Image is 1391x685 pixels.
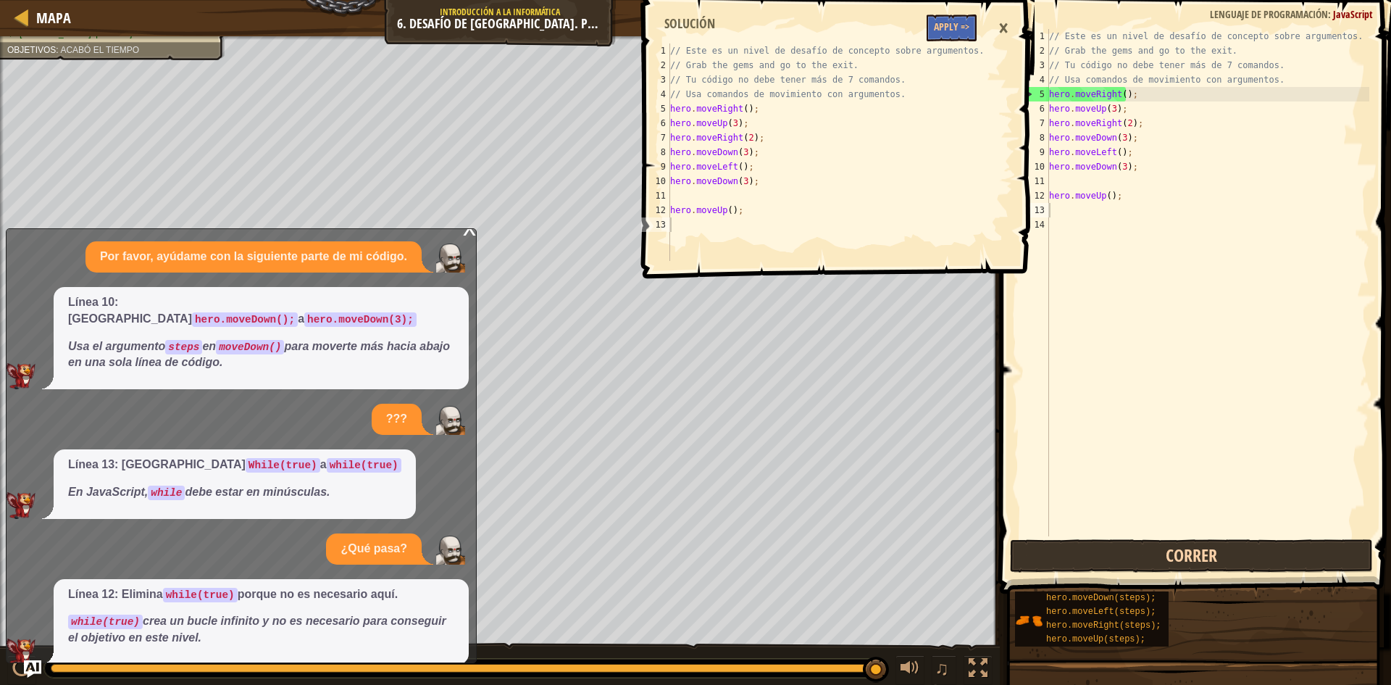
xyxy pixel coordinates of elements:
code: while [148,486,185,500]
button: Apply => [927,14,977,41]
div: 3 [1020,58,1049,72]
span: Acabó el tiempo [60,45,139,55]
img: Player [436,244,465,273]
a: Mapa [29,8,71,28]
p: Línea 13: [GEOGRAPHIC_DATA] a [68,457,401,473]
div: 6 [641,116,670,130]
div: 5 [641,101,670,116]
img: Player [436,536,465,565]
div: 3 [641,72,670,87]
span: : [56,45,60,55]
img: Player [436,406,465,435]
p: Por favor, ayúdame con la siguiente parte de mi código. [100,249,407,265]
span: Objetivos [7,45,56,55]
img: AI [7,363,35,389]
div: 4 [641,87,670,101]
div: 14 [1020,217,1049,232]
code: while(true) [327,458,401,473]
button: Ctrl + P: Play [7,655,36,685]
div: 8 [1020,130,1049,145]
code: steps [165,340,202,354]
div: 2 [641,58,670,72]
code: hero.moveDown(); [192,312,298,327]
div: 9 [1020,145,1049,159]
div: × [991,12,1016,45]
button: Ask AI [24,660,41,678]
code: hero.moveDown(3); [304,312,417,327]
div: 8 [641,145,670,159]
div: 10 [1020,159,1049,174]
div: 11 [1020,174,1049,188]
span: : [1328,7,1333,21]
div: 13 [641,217,670,232]
em: En JavaScript, debe estar en minúsculas. [68,486,330,498]
p: ??? [386,411,407,428]
img: AI [7,492,35,518]
p: Línea 12: Elimina porque no es necesario aquí. [68,586,454,603]
div: x [463,220,476,234]
span: JavaScript [1333,7,1373,21]
span: Mapa [36,8,71,28]
code: While(true) [246,458,320,473]
span: hero.moveRight(steps); [1046,620,1161,631]
div: 11 [641,188,670,203]
div: 12 [1020,188,1049,203]
em: crea un bucle infinito y no es necesario para conseguir el objetivo en este nivel. [68,615,446,644]
p: ¿Qué pasa? [341,541,407,557]
span: Lenguaje de programación [1210,7,1328,21]
div: 9 [641,159,670,174]
div: 6 [1020,101,1049,116]
div: 7 [641,130,670,145]
code: while(true) [68,615,143,629]
div: 2 [1020,43,1049,58]
span: hero.moveDown(steps); [1046,593,1156,603]
span: hero.moveLeft(steps); [1046,607,1156,617]
code: while(true) [163,588,238,602]
div: 13 [1020,203,1049,217]
em: Usa el argumento en para moverte más hacia abajo en una sola línea de código. [68,340,450,369]
div: 4 [1020,72,1049,87]
div: 12 [641,203,670,217]
div: 5 [1021,87,1049,101]
div: 1 [641,43,670,58]
button: Correr [1010,539,1373,573]
div: 1 [1020,29,1049,43]
div: 7 [1020,116,1049,130]
div: 10 [641,174,670,188]
span: hero.moveUp(steps); [1046,634,1145,644]
img: AI [7,639,35,665]
p: Línea 10: [GEOGRAPHIC_DATA] a [68,294,454,328]
code: moveDown() [216,340,284,354]
div: Solución [657,14,722,33]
